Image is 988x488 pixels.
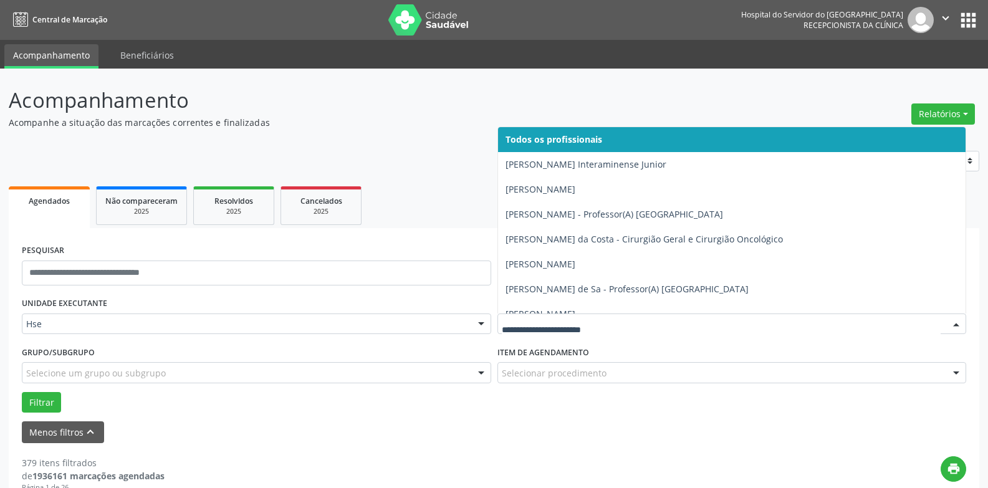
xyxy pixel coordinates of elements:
[497,343,589,362] label: Item de agendamento
[506,283,749,295] span: [PERSON_NAME] de Sa - Professor(A) [GEOGRAPHIC_DATA]
[947,462,961,476] i: print
[506,258,575,270] span: [PERSON_NAME]
[32,470,165,482] strong: 1936161 marcações agendadas
[506,308,575,320] span: [PERSON_NAME]
[112,44,183,66] a: Beneficiários
[290,207,352,216] div: 2025
[22,469,165,482] div: de
[22,294,107,313] label: UNIDADE EXECUTANTE
[957,9,979,31] button: apps
[22,421,104,443] button: Menos filtroskeyboard_arrow_up
[105,207,178,216] div: 2025
[84,425,97,439] i: keyboard_arrow_up
[506,158,666,170] span: [PERSON_NAME] Interaminense Junior
[908,7,934,33] img: img
[506,208,723,220] span: [PERSON_NAME] - Professor(A) [GEOGRAPHIC_DATA]
[29,196,70,206] span: Agendados
[939,11,952,25] i: 
[22,343,95,362] label: Grupo/Subgrupo
[941,456,966,482] button: print
[9,9,107,30] a: Central de Marcação
[26,366,166,380] span: Selecione um grupo ou subgrupo
[506,133,602,145] span: Todos os profissionais
[934,7,957,33] button: 
[22,241,64,261] label: PESQUISAR
[203,207,265,216] div: 2025
[9,116,688,129] p: Acompanhe a situação das marcações correntes e finalizadas
[105,196,178,206] span: Não compareceram
[803,20,903,31] span: Recepcionista da clínica
[911,103,975,125] button: Relatórios
[22,456,165,469] div: 379 itens filtrados
[741,9,903,20] div: Hospital do Servidor do [GEOGRAPHIC_DATA]
[32,14,107,25] span: Central de Marcação
[22,392,61,413] button: Filtrar
[506,233,783,245] span: [PERSON_NAME] da Costa - Cirurgião Geral e Cirurgião Oncológico
[9,85,688,116] p: Acompanhamento
[4,44,98,69] a: Acompanhamento
[502,366,607,380] span: Selecionar procedimento
[300,196,342,206] span: Cancelados
[506,183,575,195] span: [PERSON_NAME]
[214,196,253,206] span: Resolvidos
[26,318,466,330] span: Hse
